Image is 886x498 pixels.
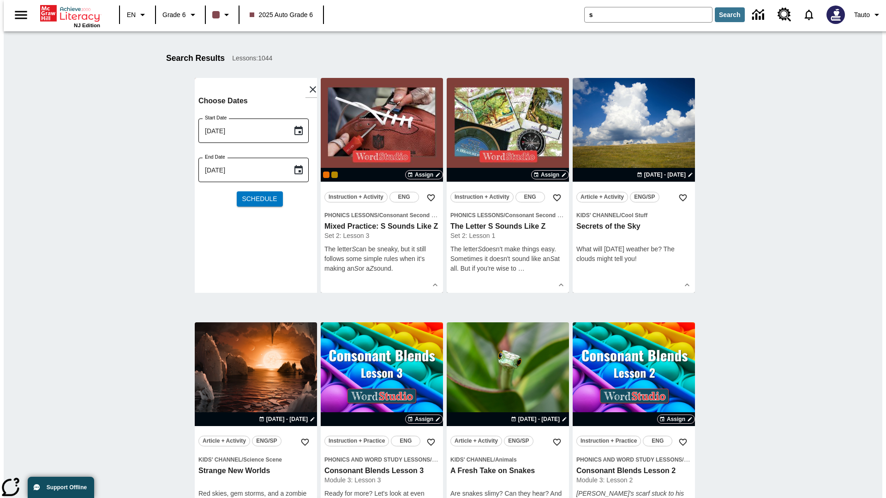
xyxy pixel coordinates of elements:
span: Article + Activity [581,192,624,202]
span: Phonics Lessons [324,212,377,219]
div: lesson details [195,78,317,293]
span: Support Offline [47,484,87,491]
span: / [242,456,243,463]
span: Animals [495,456,517,463]
button: Add to Favorites [423,190,439,206]
span: Instruction + Activity [455,192,509,202]
div: 25auto Dual International -1 [323,172,329,178]
label: Start Date [205,114,227,121]
button: Article + Activity [450,436,502,446]
button: Assign Choose Dates [657,415,695,424]
span: Topic: Phonics Lessons/Consonant Second Sounds [450,210,565,220]
p: What will [DATE] weather be? The clouds might tell you! [576,244,691,264]
span: Consonant Blends [684,456,733,463]
button: Search [715,7,745,22]
button: ENG [643,436,672,446]
button: Class color is dark brown. Change class color [209,6,236,23]
p: The letter doesn't make things easy. Sometimes it doesn't sound like an at all. But if you're wis... [450,244,565,273]
span: [DATE] - [DATE] [644,171,686,179]
button: Add to Favorites [549,434,565,451]
h3: A Fresh Take on Snakes [450,466,565,476]
span: Phonics and Word Study Lessons [576,456,682,463]
img: Avatar [826,6,845,24]
span: 25auto Dual International [331,172,338,178]
div: lesson details [573,78,695,293]
button: Jul 22 - Jul 22 Choose Dates [509,415,569,423]
button: Assign Choose Dates [405,415,443,424]
button: Choose date, selected date is Aug 20, 2025 [289,122,308,140]
div: Choose date [198,95,321,214]
a: Resource Center, Will open in new tab [772,2,797,27]
h3: Consonant Blends Lesson 3 [324,466,439,476]
h3: Secrets of the Sky [576,222,691,231]
span: Instruction + Practice [581,436,637,446]
a: Data Center [747,2,772,28]
button: Language: EN, Select a language [123,6,152,23]
span: Kids' Channel [450,456,494,463]
button: ENG [391,436,420,446]
span: Instruction + Practice [329,436,385,446]
span: ENG/SP [508,436,529,446]
span: Science Scene [243,456,282,463]
button: Add to Favorites [297,434,313,451]
span: Consonant Second Sounds [505,212,578,219]
input: MMMM-DD-YYYY [198,119,286,143]
h6: Choose Dates [198,95,321,107]
div: Home [40,3,100,28]
span: Topic: Phonics Lessons/Consonant Second Sounds [324,210,439,220]
span: [DATE] - [DATE] [266,415,308,423]
span: Kids' Channel [198,456,242,463]
button: ENG/SP [252,436,281,446]
span: / [503,212,505,219]
span: Article + Activity [203,436,246,446]
span: Topic: Kids' Channel/Cool Stuff [576,210,691,220]
a: Notifications [797,3,821,27]
span: Topic: Kids' Channel/Animals [450,455,565,464]
span: Schedule [242,194,277,204]
button: Add to Favorites [549,190,565,206]
span: / [377,212,379,219]
button: Instruction + Practice [576,436,641,446]
button: Add to Favorites [675,434,691,451]
button: ENG [515,192,545,202]
button: Profile/Settings [850,6,886,23]
h3: The Letter S Sounds Like Z [450,222,565,231]
span: ENG [524,192,536,202]
button: Schedule [237,191,283,207]
h1: Search Results [166,53,225,63]
span: NJ Edition [74,23,100,28]
button: Assign Choose Dates [531,170,569,179]
span: ENG/SP [256,436,277,446]
span: ENG [652,436,664,446]
span: Assign [415,415,433,423]
h3: Strange New Worlds [198,466,313,476]
span: / [430,456,438,463]
button: Choose date, selected date is Aug 20, 2025 [289,161,308,179]
span: / [494,456,495,463]
button: Support Offline [28,477,94,498]
span: ENG [400,436,412,446]
button: Article + Activity [198,436,250,446]
button: ENG/SP [630,192,659,202]
button: Jul 22 - Jul 22 Choose Dates [257,415,317,423]
span: Lessons : 1044 [232,53,272,63]
span: Consonant Blends [432,456,481,463]
span: … [518,265,525,272]
button: Show Details [428,278,442,292]
span: / [682,456,690,463]
span: Assign [415,171,433,179]
button: Add to Favorites [675,190,691,206]
span: Tauto [854,10,870,20]
button: Instruction + Practice [324,436,389,446]
span: Kids' Channel [576,212,620,219]
em: Z [370,265,374,272]
em: S [550,255,554,262]
span: Topic: Phonics and Word Study Lessons/Consonant Blends [576,455,691,464]
label: End Date [205,154,225,160]
span: Article + Activity [455,436,498,446]
span: Topic: Phonics and Word Study Lessons/Consonant Blends [324,455,439,464]
input: MMMM-DD-YYYY [198,158,286,182]
button: Instruction + Activity [324,192,388,202]
input: search field [585,7,712,22]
